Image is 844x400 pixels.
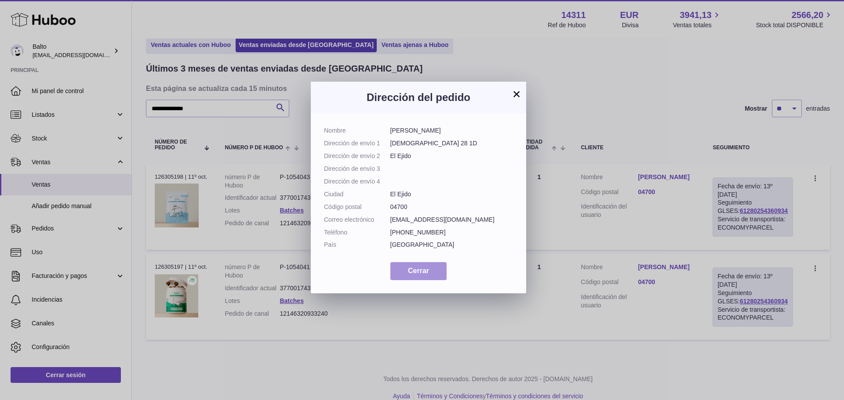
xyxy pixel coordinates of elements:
dt: Dirección de envío 2 [324,152,390,160]
dt: Ciudad [324,190,390,198]
dt: Dirección de envío 1 [324,139,390,148]
h3: Dirección del pedido [324,90,513,105]
dt: Código postal [324,203,390,211]
dt: País [324,241,390,249]
dt: Nombre [324,126,390,135]
dd: El Ejido [390,152,513,160]
dt: Dirección de envío 3 [324,165,390,173]
dd: [EMAIL_ADDRESS][DOMAIN_NAME] [390,216,513,224]
dd: [GEOGRAPHIC_DATA] [390,241,513,249]
dd: [DEMOGRAPHIC_DATA] 28 1D [390,139,513,148]
dt: Dirección de envío 4 [324,177,390,186]
span: Cerrar [408,267,429,274]
button: × [511,89,522,99]
dd: 04700 [390,203,513,211]
dd: [PERSON_NAME] [390,126,513,135]
dt: Teléfono [324,228,390,237]
dt: Correo electrónico [324,216,390,224]
dd: [PHONE_NUMBER] [390,228,513,237]
button: Cerrar [390,262,447,280]
dd: El Ejido [390,190,513,198]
